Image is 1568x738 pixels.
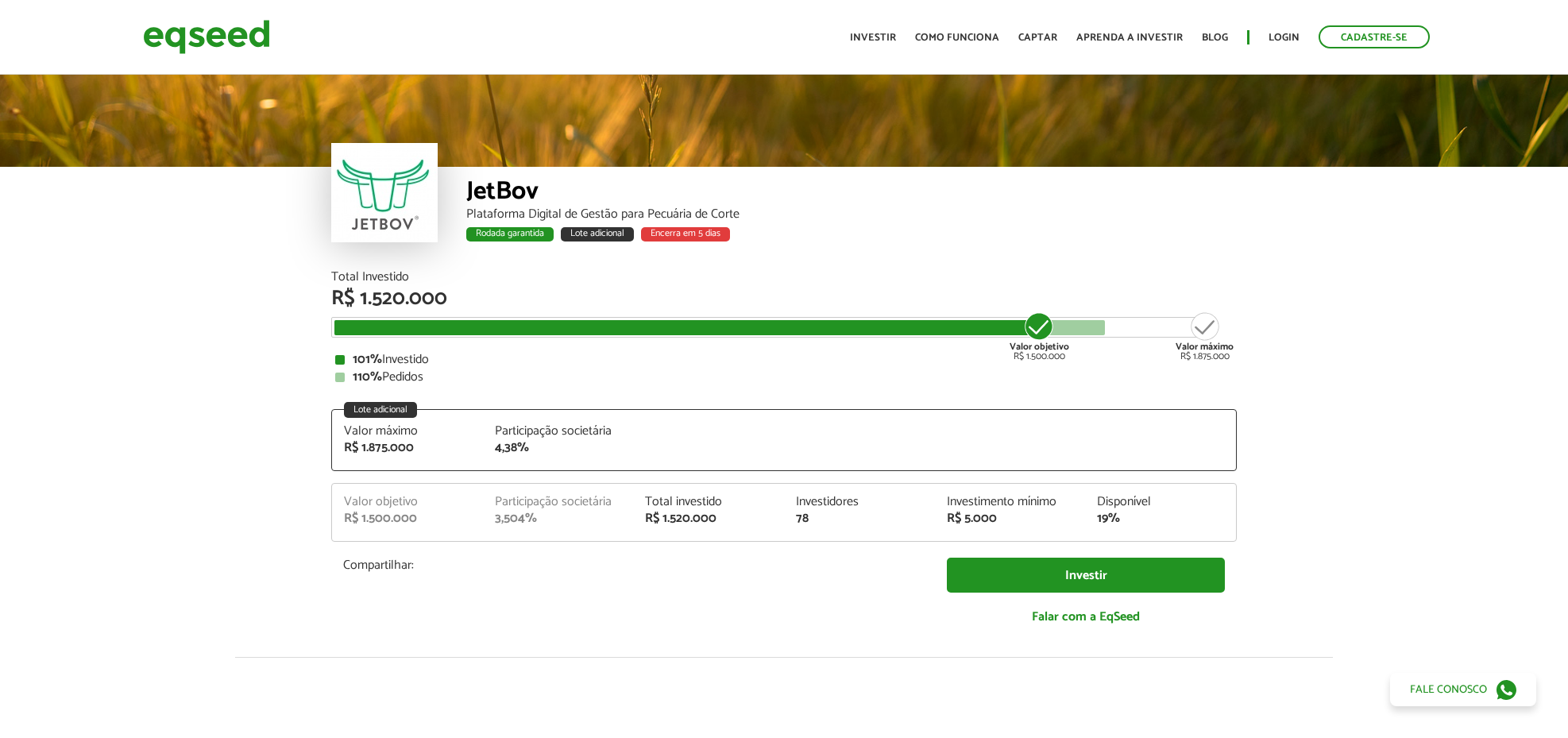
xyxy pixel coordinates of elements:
[1010,339,1069,354] strong: Valor objetivo
[495,512,622,525] div: 3,504%
[1390,673,1536,706] a: Fale conosco
[344,512,471,525] div: R$ 1.500.000
[561,227,634,241] div: Lote adicional
[344,496,471,508] div: Valor objetivo
[645,496,772,508] div: Total investido
[1018,33,1057,43] a: Captar
[331,271,1237,284] div: Total Investido
[1076,33,1183,43] a: Aprenda a investir
[1097,496,1224,508] div: Disponível
[1202,33,1228,43] a: Blog
[353,349,382,370] strong: 101%
[353,366,382,388] strong: 110%
[1319,25,1430,48] a: Cadastre-se
[466,208,1237,221] div: Plataforma Digital de Gestão para Pecuária de Corte
[335,371,1233,384] div: Pedidos
[495,496,622,508] div: Participação societária
[1010,311,1069,361] div: R$ 1.500.000
[947,601,1225,633] a: Falar com a EqSeed
[343,558,923,573] p: Compartilhar:
[331,288,1237,309] div: R$ 1.520.000
[1176,339,1234,354] strong: Valor máximo
[796,496,923,508] div: Investidores
[850,33,896,43] a: Investir
[1269,33,1300,43] a: Login
[344,402,417,418] div: Lote adicional
[947,512,1074,525] div: R$ 5.000
[796,512,923,525] div: 78
[344,442,471,454] div: R$ 1.875.000
[915,33,999,43] a: Como funciona
[645,512,772,525] div: R$ 1.520.000
[495,442,622,454] div: 4,38%
[641,227,730,241] div: Encerra em 5 dias
[947,496,1074,508] div: Investimento mínimo
[947,558,1225,593] a: Investir
[335,354,1233,366] div: Investido
[466,179,1237,208] div: JetBov
[1176,311,1234,361] div: R$ 1.875.000
[495,425,622,438] div: Participação societária
[1097,512,1224,525] div: 19%
[344,425,471,438] div: Valor máximo
[143,16,270,58] img: EqSeed
[466,227,554,241] div: Rodada garantida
